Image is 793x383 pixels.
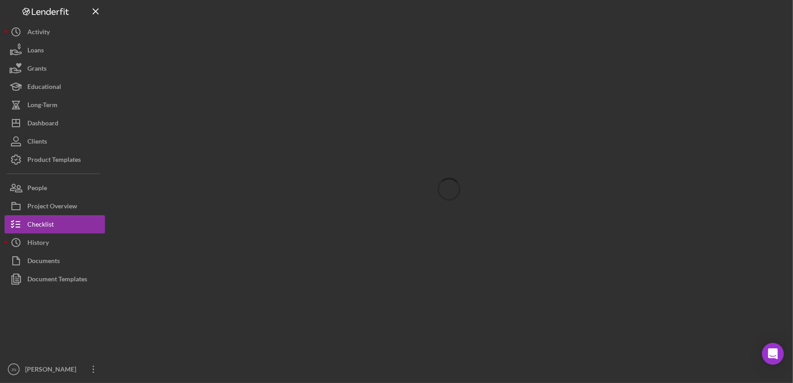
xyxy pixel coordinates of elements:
button: Project Overview [5,197,105,215]
div: History [27,233,49,254]
div: Document Templates [27,270,87,290]
div: People [27,179,47,199]
div: Checklist [27,215,54,236]
button: Long-Term [5,96,105,114]
div: Project Overview [27,197,77,217]
button: Educational [5,78,105,96]
div: Long-Term [27,96,57,116]
button: Product Templates [5,150,105,169]
button: Documents [5,252,105,270]
button: Clients [5,132,105,150]
text: JN [11,367,16,372]
button: Checklist [5,215,105,233]
button: People [5,179,105,197]
div: Documents [27,252,60,272]
button: Loans [5,41,105,59]
div: Dashboard [27,114,58,135]
button: Activity [5,23,105,41]
div: Product Templates [27,150,81,171]
div: Educational [27,78,61,98]
div: Loans [27,41,44,62]
button: Document Templates [5,270,105,288]
div: Activity [27,23,50,43]
button: Grants [5,59,105,78]
div: Open Intercom Messenger [762,343,784,365]
button: Dashboard [5,114,105,132]
div: Grants [27,59,47,80]
div: [PERSON_NAME] [23,360,82,381]
button: History [5,233,105,252]
button: JN[PERSON_NAME] [5,360,105,378]
div: Clients [27,132,47,153]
